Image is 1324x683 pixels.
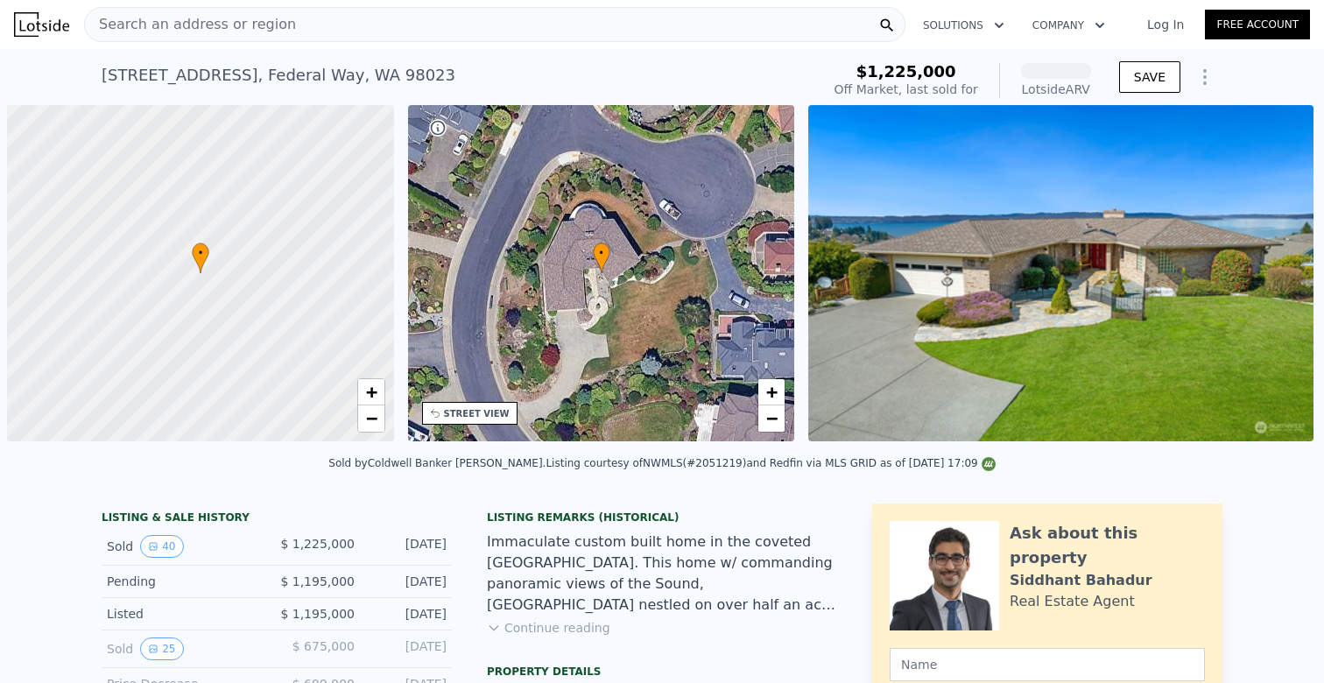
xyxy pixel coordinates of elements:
span: $ 675,000 [292,639,355,653]
div: Listed [107,605,263,623]
div: LISTING & SALE HISTORY [102,510,452,528]
div: [STREET_ADDRESS] , Federal Way , WA 98023 [102,63,455,88]
span: $ 1,195,000 [280,607,355,621]
img: Sale: 114095467 Parcel: 97264312 [808,105,1313,441]
div: Pending [107,573,263,590]
span: + [365,381,377,403]
div: Sold [107,535,263,558]
div: STREET VIEW [444,407,510,420]
div: Sold [107,637,263,660]
div: Real Estate Agent [1010,591,1135,612]
span: • [593,245,610,261]
button: Continue reading [487,619,610,637]
span: + [766,381,778,403]
div: Listing Remarks (Historical) [487,510,837,525]
button: View historical data [140,637,183,660]
span: $1,225,000 [856,62,956,81]
span: $ 1,195,000 [280,574,355,588]
div: [DATE] [369,605,447,623]
div: Immaculate custom built home in the coveted [GEOGRAPHIC_DATA]. This home w/ commanding panoramic ... [487,532,837,616]
a: Free Account [1205,10,1310,39]
div: Property details [487,665,837,679]
span: Search an address or region [85,14,296,35]
div: Lotside ARV [1021,81,1091,98]
button: View historical data [140,535,183,558]
div: [DATE] [369,535,447,558]
span: $ 1,225,000 [280,537,355,551]
button: Solutions [909,10,1018,41]
div: [DATE] [369,573,447,590]
div: Sold by Coldwell Banker [PERSON_NAME] . [328,457,546,469]
div: • [593,243,610,273]
button: SAVE [1119,61,1180,93]
input: Name [890,648,1205,681]
img: Lotside [14,12,69,37]
div: • [192,243,209,273]
div: Ask about this property [1010,521,1205,570]
div: [DATE] [369,637,447,660]
button: Company [1018,10,1119,41]
span: • [192,245,209,261]
a: Log In [1126,16,1205,33]
span: − [766,407,778,429]
span: − [365,407,377,429]
div: Off Market, last sold for [835,81,978,98]
button: Show Options [1187,60,1222,95]
div: Listing courtesy of NWMLS (#2051219) and Redfin via MLS GRID as of [DATE] 17:09 [546,457,995,469]
a: Zoom out [758,405,785,432]
a: Zoom out [358,405,384,432]
img: NWMLS Logo [982,457,996,471]
a: Zoom in [358,379,384,405]
div: Siddhant Bahadur [1010,570,1152,591]
a: Zoom in [758,379,785,405]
